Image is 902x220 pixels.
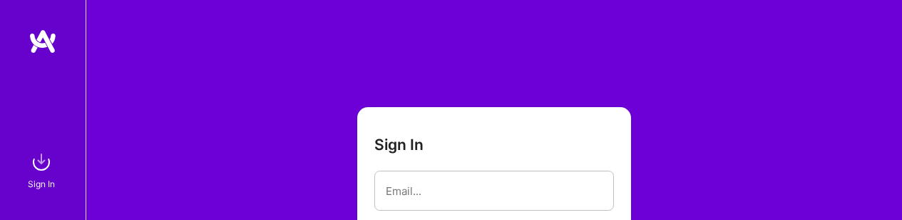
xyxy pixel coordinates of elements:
[28,176,55,191] div: Sign In
[386,173,603,209] input: Email...
[30,148,56,191] a: sign inSign In
[27,148,56,176] img: sign in
[29,29,57,54] img: logo
[374,136,424,154] h3: Sign In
